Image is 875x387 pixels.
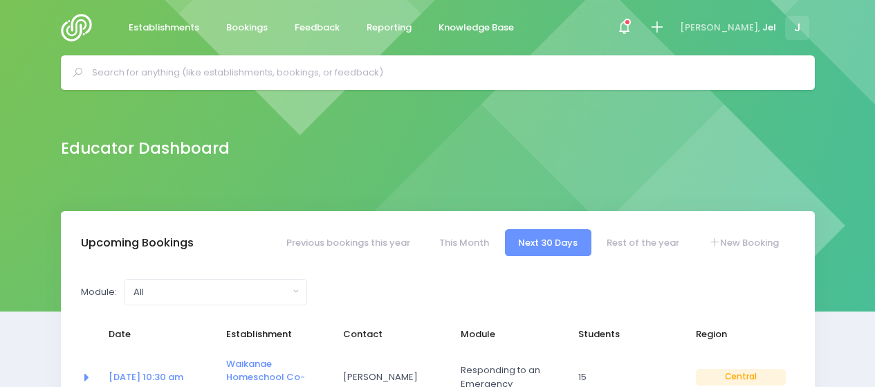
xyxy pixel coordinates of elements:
[61,14,100,42] img: Logo
[505,229,591,256] a: Next 30 Days
[593,229,693,256] a: Rest of the year
[695,229,792,256] a: New Booking
[215,15,279,42] a: Bookings
[284,15,351,42] a: Feedback
[439,21,514,35] span: Knowledge Base
[133,285,289,299] div: All
[343,370,433,384] span: [PERSON_NAME]
[680,21,760,35] span: [PERSON_NAME],
[273,229,423,256] a: Previous bookings this year
[129,21,199,35] span: Establishments
[61,139,230,158] h2: Educator Dashboard
[461,327,551,341] span: Module
[109,370,183,384] a: [DATE] 10:30 am
[109,327,199,341] span: Date
[118,15,211,42] a: Establishments
[92,62,795,83] input: Search for anything (like establishments, bookings, or feedback)
[367,21,412,35] span: Reporting
[427,15,526,42] a: Knowledge Base
[578,370,668,384] span: 15
[762,21,776,35] span: Jel
[696,327,786,341] span: Region
[425,229,502,256] a: This Month
[295,21,340,35] span: Feedback
[124,279,307,305] button: All
[81,236,194,250] h3: Upcoming Bookings
[356,15,423,42] a: Reporting
[785,16,809,40] span: J
[81,285,117,299] label: Module:
[226,21,268,35] span: Bookings
[696,369,786,386] span: Central
[226,327,316,341] span: Establishment
[578,327,668,341] span: Students
[343,327,433,341] span: Contact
